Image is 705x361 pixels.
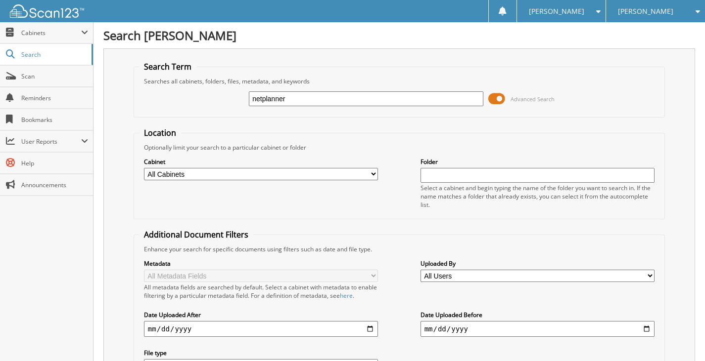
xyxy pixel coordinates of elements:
[21,29,81,37] span: Cabinets
[139,77,659,85] div: Searches all cabinets, folders, files, metadata, and keywords
[144,259,378,268] label: Metadata
[529,8,584,14] span: [PERSON_NAME]
[21,94,88,102] span: Reminders
[139,143,659,152] div: Optionally limit your search to a particular cabinet or folder
[340,291,353,300] a: here
[139,127,181,138] legend: Location
[139,61,196,72] legend: Search Term
[421,311,655,319] label: Date Uploaded Before
[21,116,88,124] span: Bookmarks
[618,8,673,14] span: [PERSON_NAME]
[144,349,378,357] label: File type
[103,27,695,43] h1: Search [PERSON_NAME]
[144,158,378,166] label: Cabinet
[144,321,378,337] input: start
[21,72,88,80] span: Scan
[21,159,88,167] span: Help
[144,311,378,319] label: Date Uploaded After
[421,321,655,337] input: end
[10,4,84,18] img: scan123-logo-white.svg
[21,137,81,146] span: User Reports
[21,181,88,189] span: Announcements
[421,259,655,268] label: Uploaded By
[511,95,555,103] span: Advanced Search
[139,229,253,240] legend: Additional Document Filters
[144,283,378,300] div: All metadata fields are searched by default. Select a cabinet with metadata to enable filtering b...
[421,158,655,166] label: Folder
[421,184,655,209] div: Select a cabinet and begin typing the name of the folder you want to search in. If the name match...
[21,50,87,59] span: Search
[139,245,659,253] div: Enhance your search for specific documents using filters such as date and file type.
